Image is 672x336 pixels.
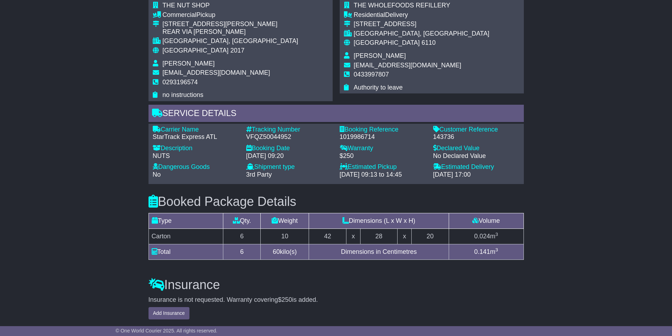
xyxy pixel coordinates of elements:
[340,133,426,141] div: 1019986714
[230,47,244,54] span: 2017
[360,228,398,244] td: 28
[116,328,218,334] span: © One World Courier 2025. All rights reserved.
[163,28,298,36] div: REAR VIA [PERSON_NAME]
[261,244,309,259] td: kilo(s)
[261,213,309,228] td: Weight
[163,79,198,86] span: 0293196574
[340,163,426,171] div: Estimated Pickup
[163,60,215,67] span: [PERSON_NAME]
[278,296,292,303] span: $250
[340,152,426,160] div: $250
[433,126,520,134] div: Customer Reference
[153,152,239,160] div: NUTS
[474,248,490,255] span: 0.141
[433,171,520,179] div: [DATE] 17:00
[422,39,436,46] span: 6110
[309,244,449,259] td: Dimensions in Centimetres
[246,133,333,141] div: VFQZ50044952
[246,163,333,171] div: Shipment type
[309,213,449,228] td: Dimensions (L x W x H)
[309,228,346,244] td: 42
[163,11,196,18] span: Commercial
[398,228,411,244] td: x
[163,20,298,28] div: [STREET_ADDRESS][PERSON_NAME]
[449,244,523,259] td: m
[340,126,426,134] div: Booking Reference
[153,133,239,141] div: StarTrack Express ATL
[149,278,524,292] h3: Insurance
[354,20,490,28] div: [STREET_ADDRESS]
[340,171,426,179] div: [DATE] 09:13 to 14:45
[433,152,520,160] div: No Declared Value
[246,152,333,160] div: [DATE] 09:20
[149,105,524,124] div: Service Details
[163,69,270,76] span: [EMAIL_ADDRESS][DOMAIN_NAME]
[163,2,210,9] span: THE NUT SHOP
[273,248,280,255] span: 60
[149,213,223,228] td: Type
[163,47,229,54] span: [GEOGRAPHIC_DATA]
[149,244,223,259] td: Total
[223,228,261,244] td: 6
[411,228,449,244] td: 20
[354,30,490,38] div: [GEOGRAPHIC_DATA], [GEOGRAPHIC_DATA]
[433,133,520,141] div: 143736
[346,228,360,244] td: x
[163,11,298,19] div: Pickup
[354,11,385,18] span: Residential
[449,213,523,228] td: Volume
[149,228,223,244] td: Carton
[246,126,333,134] div: Tracking Number
[246,171,272,178] span: 3rd Party
[246,145,333,152] div: Booking Date
[153,145,239,152] div: Description
[163,91,204,98] span: no instructions
[153,163,239,171] div: Dangerous Goods
[449,228,523,244] td: m
[495,232,498,237] sup: 3
[354,52,406,59] span: [PERSON_NAME]
[261,228,309,244] td: 10
[474,233,490,240] span: 0.024
[354,71,389,78] span: 0433997807
[223,244,261,259] td: 6
[495,247,498,252] sup: 3
[354,39,420,46] span: [GEOGRAPHIC_DATA]
[354,2,450,9] span: THE WHOLEFOODS REFILLERY
[354,11,490,19] div: Delivery
[354,62,461,69] span: [EMAIL_ADDRESS][DOMAIN_NAME]
[340,145,426,152] div: Warranty
[433,145,520,152] div: Declared Value
[149,296,524,304] div: Insurance is not requested. Warranty covering is added.
[153,126,239,134] div: Carrier Name
[223,213,261,228] td: Qty.
[163,37,298,45] div: [GEOGRAPHIC_DATA], [GEOGRAPHIC_DATA]
[433,163,520,171] div: Estimated Delivery
[149,195,524,209] h3: Booked Package Details
[149,307,189,319] button: Add Insurance
[354,84,403,91] span: Authority to leave
[153,171,161,178] span: No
